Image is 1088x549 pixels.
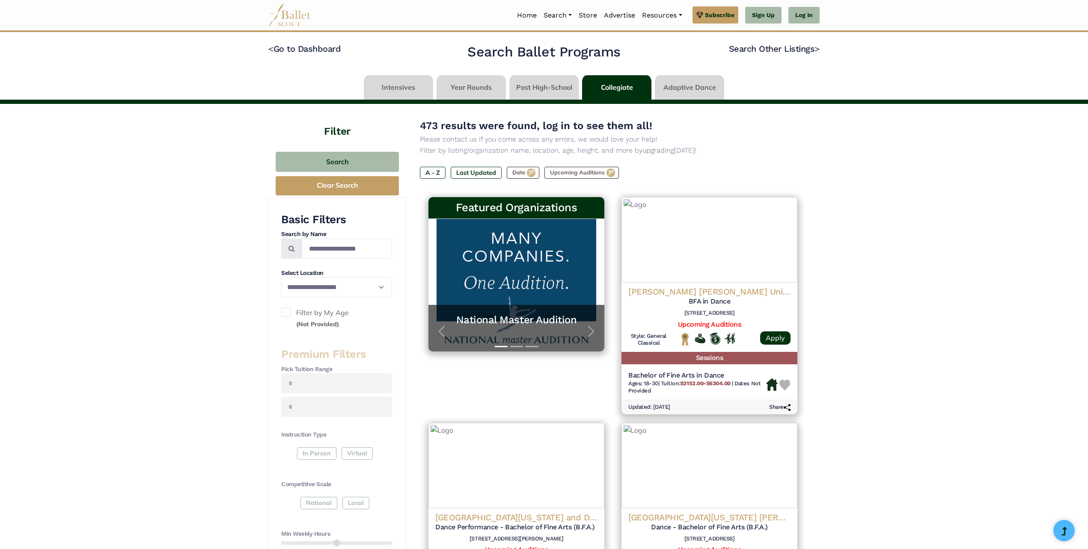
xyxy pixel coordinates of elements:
h4: Select Location [281,269,392,277]
img: Logo [621,197,797,283]
h5: Sessions [621,352,797,364]
h6: [STREET_ADDRESS][PERSON_NAME] [435,535,598,543]
h4: Pick Tuition Range [281,365,392,374]
img: National [680,333,690,346]
label: Date [507,167,539,179]
input: Search by names... [302,239,392,259]
h6: [STREET_ADDRESS] [628,535,791,543]
a: upgrading [642,146,674,154]
button: Search [276,152,399,172]
li: Adaptive Dance [653,75,726,100]
li: Collegiate [580,75,653,100]
img: Heart [779,380,790,390]
h4: Search by Name [281,230,392,239]
a: Store [575,6,600,24]
h4: Filter [268,104,406,139]
label: Last Updated [451,167,502,179]
span: Tuition: [661,380,732,387]
h4: [GEOGRAPHIC_DATA][US_STATE] and Dance [435,512,598,523]
a: Subscribe [693,6,738,24]
a: Log In [788,7,820,24]
span: Dates Not Provided [628,380,761,394]
h3: Featured Organizations [435,201,598,215]
img: Logo [621,423,797,508]
span: 473 results were found, log in to see them all! [420,120,652,132]
button: Slide 3 [526,342,538,351]
small: (Not Provided) [296,320,339,328]
h6: | | [628,380,766,395]
a: <Go to Dashboard [268,44,341,54]
a: Home [514,6,540,24]
img: Offers Scholarship [710,333,720,345]
a: National Master Audition [437,313,596,327]
h5: Dance - Bachelor of Fine Arts (B.F.A.) [628,523,791,532]
h4: [PERSON_NAME] [PERSON_NAME] University Department Of Dance [628,286,791,297]
label: A - Z [420,167,446,179]
li: Post High-School [508,75,580,100]
span: Subscribe [705,10,734,20]
h4: [GEOGRAPHIC_DATA][US_STATE] [PERSON_NAME] School of Dance [628,512,791,523]
label: Upcoming Auditions [544,167,619,179]
img: gem.svg [696,10,703,20]
button: Slide 2 [510,342,523,351]
label: Filter by My Age [281,307,392,329]
h6: Updated: [DATE] [628,404,670,411]
b: $3152.00-$6304.00 [680,380,731,387]
img: In Person [725,333,735,344]
code: < [268,43,273,54]
h6: General Classical [628,333,669,347]
span: Ages: 18-30 [628,380,658,387]
a: Apply [760,331,791,345]
a: Advertise [600,6,639,24]
p: Please contact us if you come across any errors, we would love your help! [420,134,806,145]
li: Intensives [362,75,435,100]
h3: Premium Filters [281,347,392,362]
h4: Min Weekly Hours [281,530,392,538]
h2: Search Ballet Programs [467,43,620,61]
h4: Instruction Type [281,431,392,439]
h3: Basic Filters [281,213,392,227]
code: > [815,43,820,54]
a: Search Other Listings> [729,44,820,54]
a: Resources [639,6,685,24]
p: Filter by listing/organization name, location, age, height, and more by [DATE]! [420,145,806,156]
img: Logo [428,423,604,508]
a: Search [540,6,575,24]
h5: Bachelor of Fine Arts in Dance [628,371,766,380]
a: Sign Up [745,7,782,24]
button: Slide 1 [495,342,508,351]
h5: Dance Performance - Bachelor of Fine Arts (B.F.A.) - Concentration in Ballet or Modern [435,523,598,532]
img: Housing Available [766,378,778,391]
h6: Share [769,404,791,411]
a: Upcoming Auditions [678,320,741,328]
li: Year Rounds [435,75,508,100]
button: Clear Search [276,176,399,195]
h6: [STREET_ADDRESS] [628,310,791,317]
h5: BFA in Dance [628,297,791,306]
img: Offers Financial Aid [695,334,705,343]
h4: Competitive Scale [281,480,392,489]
